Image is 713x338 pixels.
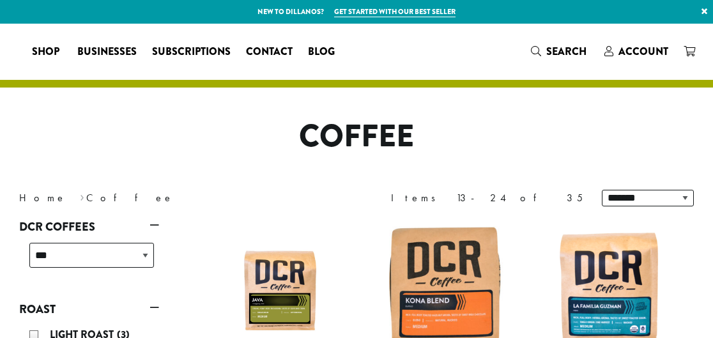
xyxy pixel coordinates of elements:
h1: Coffee [10,118,703,155]
span: Contact [246,44,293,60]
span: Subscriptions [152,44,231,60]
div: Items 13-24 of 35 [391,190,583,206]
a: Home [19,191,66,204]
a: DCR Coffees [19,216,159,238]
span: Account [618,44,668,59]
span: › [80,186,84,206]
a: Shop [24,42,70,62]
span: Shop [32,44,59,60]
a: Get started with our best seller [334,6,456,17]
div: DCR Coffees [19,238,159,283]
span: Search [546,44,586,59]
nav: Breadcrumb [19,190,337,206]
span: Blog [308,44,335,60]
a: Roast [19,298,159,320]
span: Businesses [77,44,137,60]
a: Search [523,41,597,62]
